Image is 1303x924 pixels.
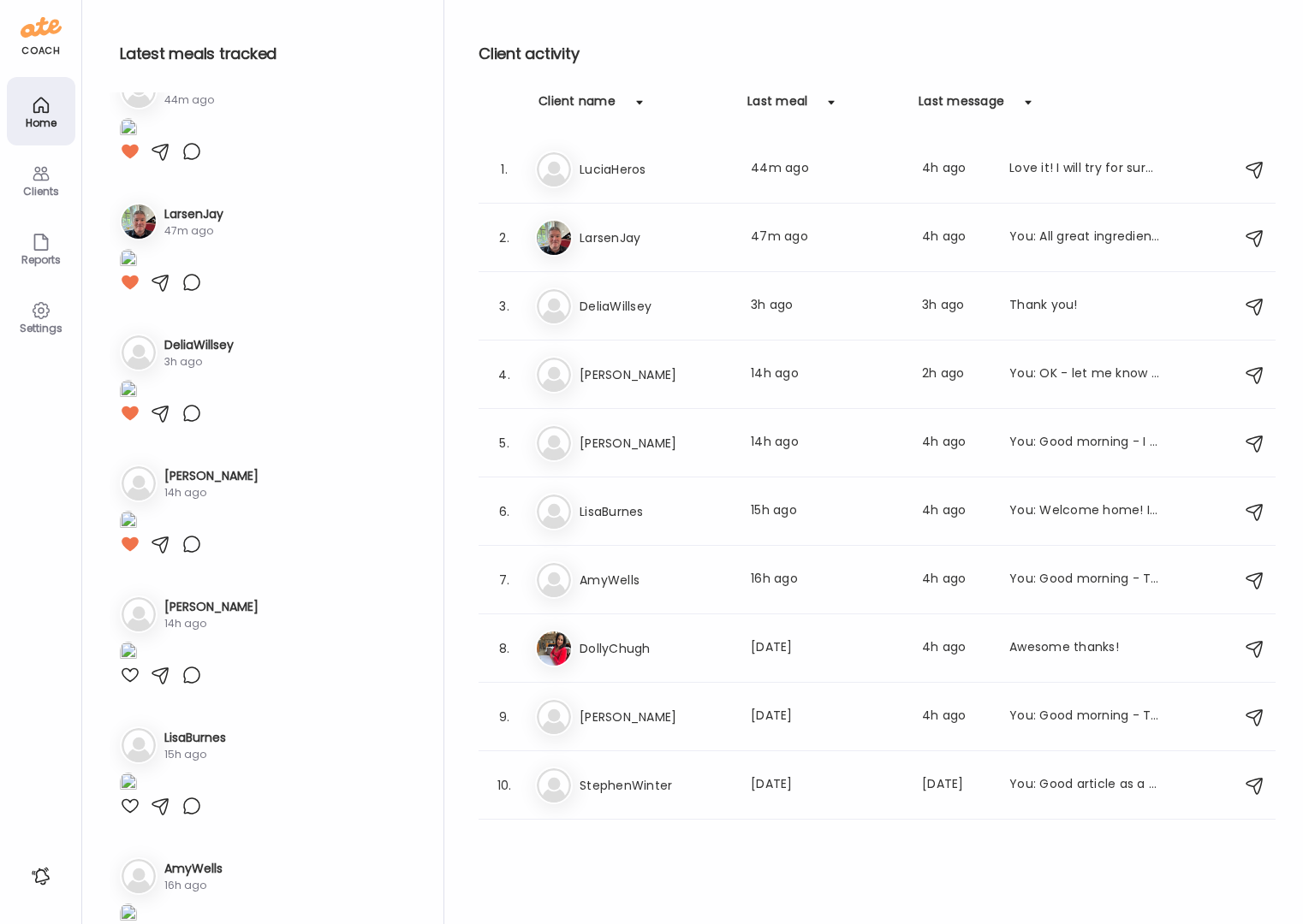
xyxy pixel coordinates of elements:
[922,364,989,385] div: 2h ago
[537,631,571,666] img: avatars%2FGYIBTSL7Z7MIVGVtWXnrcXKF6q82
[751,707,901,727] div: [DATE]
[1009,364,1160,385] div: You: OK - let me know how you are feeling
[538,92,616,120] div: Client name
[922,570,989,590] div: 4h ago
[122,204,156,239] img: avatars%2FpQclOzuQ2uUyIuBETuyLXmhsmXz1
[537,221,571,255] img: avatars%2FpQclOzuQ2uUyIuBETuyLXmhsmXz1
[164,729,226,747] h3: LisaBurnes
[747,92,807,120] div: Last meal
[494,159,515,180] div: 1.
[21,44,60,58] div: coach
[164,747,226,762] div: 15h ago
[922,433,989,453] div: 4h ago
[1009,775,1160,796] div: You: Good article as a reminder to eat your veggies💚 20 Best Non-Starchy Vegetables to Add to You...
[164,485,259,500] div: 14h ago
[494,775,515,796] div: 10.
[922,296,989,317] div: 3h ago
[537,768,571,803] img: bg-avatar-default.svg
[751,159,901,180] div: 44m ago
[1009,159,1160,180] div: Love it! I will try for sure. Thanks for this!!
[164,616,259,631] div: 14h ago
[922,638,989,659] div: 4h ago
[122,335,156,370] img: bg-avatar-default.svg
[10,323,72,334] div: Settings
[580,433,730,453] h3: [PERSON_NAME]
[164,354,234,370] div: 3h ago
[120,118,137,141] img: images%2F1qYfsqsWO6WAqm9xosSfiY0Hazg1%2F9MXskYL0dk1OMCRkQ763%2Fo2DuyGUYBIBIqU4nd2xI_1080
[751,638,901,659] div: [DATE]
[10,254,72,265] div: Reports
[494,364,515,385] div: 4.
[479,41,1276,67] h2: Client activity
[164,92,229,108] div: 44m ago
[922,501,989,522] div: 4h ago
[10,117,72,128] div: Home
[1009,501,1160,522] div: You: Welcome home! I look forward to catching up [DATE] -
[751,296,901,317] div: 3h ago
[494,501,515,522] div: 6.
[580,228,730,248] h3: LarsenJay
[164,878,223,893] div: 16h ago
[1009,433,1160,453] div: You: Good morning - I am not sure how they calculate this. This week there were a few days that y...
[580,775,730,796] h3: StephenWinter
[122,859,156,893] img: bg-avatar-default.svg
[580,364,730,385] h3: [PERSON_NAME]
[1009,638,1160,659] div: Awesome thanks!
[164,598,259,616] h3: [PERSON_NAME]
[494,296,515,317] div: 3.
[580,570,730,590] h3: AmyWells
[580,501,730,522] h3: LisaBurnes
[751,433,901,453] div: 14h ago
[922,228,989,248] div: 4h ago
[122,597,156,631] img: bg-avatar-default.svg
[494,228,515,248] div: 2.
[537,289,571,323] img: bg-avatar-default.svg
[120,773,137,796] img: images%2F14YwdST0zVTSBa9Pc02PT7cAhhp2%2FJgjPyL8mbjFvPav86CDe%2Fbhip6ecJ8j6XgIeoNb5T_1080
[580,638,730,659] h3: DollyChugh
[751,364,901,385] div: 14h ago
[494,638,515,659] div: 8.
[537,563,571,597] img: bg-avatar-default.svg
[751,775,901,796] div: [DATE]
[21,14,62,41] img: ate
[922,707,989,727] div: 4h ago
[122,728,156,762] img: bg-avatar-default.svg
[120,642,137,665] img: images%2F3EpIFRBJ9jV3DGfsxbnITPpyzT63%2FqYqR9kkwcZIYh7ZHtYUq%2FRjU6yYwscQVkvhxO4j46_1080
[580,707,730,727] h3: [PERSON_NAME]
[922,775,989,796] div: [DATE]
[164,467,259,485] h3: [PERSON_NAME]
[537,358,571,392] img: bg-avatar-default.svg
[164,860,223,878] h3: AmyWells
[164,223,223,239] div: 47m ago
[919,92,1004,120] div: Last message
[120,249,137,272] img: images%2FpQclOzuQ2uUyIuBETuyLXmhsmXz1%2FOPBUOnrajuL0u12hT5uP%2FiRFYwtw0FRkFPHd4yvYl_1080
[922,159,989,180] div: 4h ago
[537,426,571,460] img: bg-avatar-default.svg
[537,700,571,734] img: bg-avatar-default.svg
[494,707,515,727] div: 9.
[120,41,416,67] h2: Latest meals tracked
[580,159,730,180] h3: LuciaHeros
[751,228,901,248] div: 47m ago
[1009,228,1160,248] div: You: All great ingredients - but caution on fat servings. Bacon, Avocado eggs all have fat of som...
[164,336,234,354] h3: DeliaWillsey
[10,186,72,197] div: Clients
[120,511,137,534] img: images%2FIrNJUawwUnOTYYdIvOBtlFt5cGu2%2FrZUlwVDHt54lSqOk3bdR%2FNp8JoCLNd85FFJxO5JMi_1080
[122,466,156,500] img: bg-avatar-default.svg
[537,495,571,529] img: bg-avatar-default.svg
[494,433,515,453] div: 5.
[1009,570,1160,590] div: You: Good morning - This is an incredibly easy and tasty meal I just made [DATE] night. I served ...
[537,152,571,187] img: bg-avatar-default.svg
[751,570,901,590] div: 16h ago
[751,501,901,522] div: 15h ago
[1009,707,1160,727] div: You: Good morning - This is an incredibly easy and tasty meal I just made [DATE] night. I served ...
[580,296,730,317] h3: DeliaWillsey
[1009,296,1160,317] div: Thank you!
[120,380,137,403] img: images%2FGHdhXm9jJtNQdLs9r9pbhWu10OF2%2FivrqGzZ22KpSo4eTBlpd%2Fyfp1446ovWUEZbJzD20m_1080
[494,570,515,590] div: 7.
[164,205,223,223] h3: LarsenJay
